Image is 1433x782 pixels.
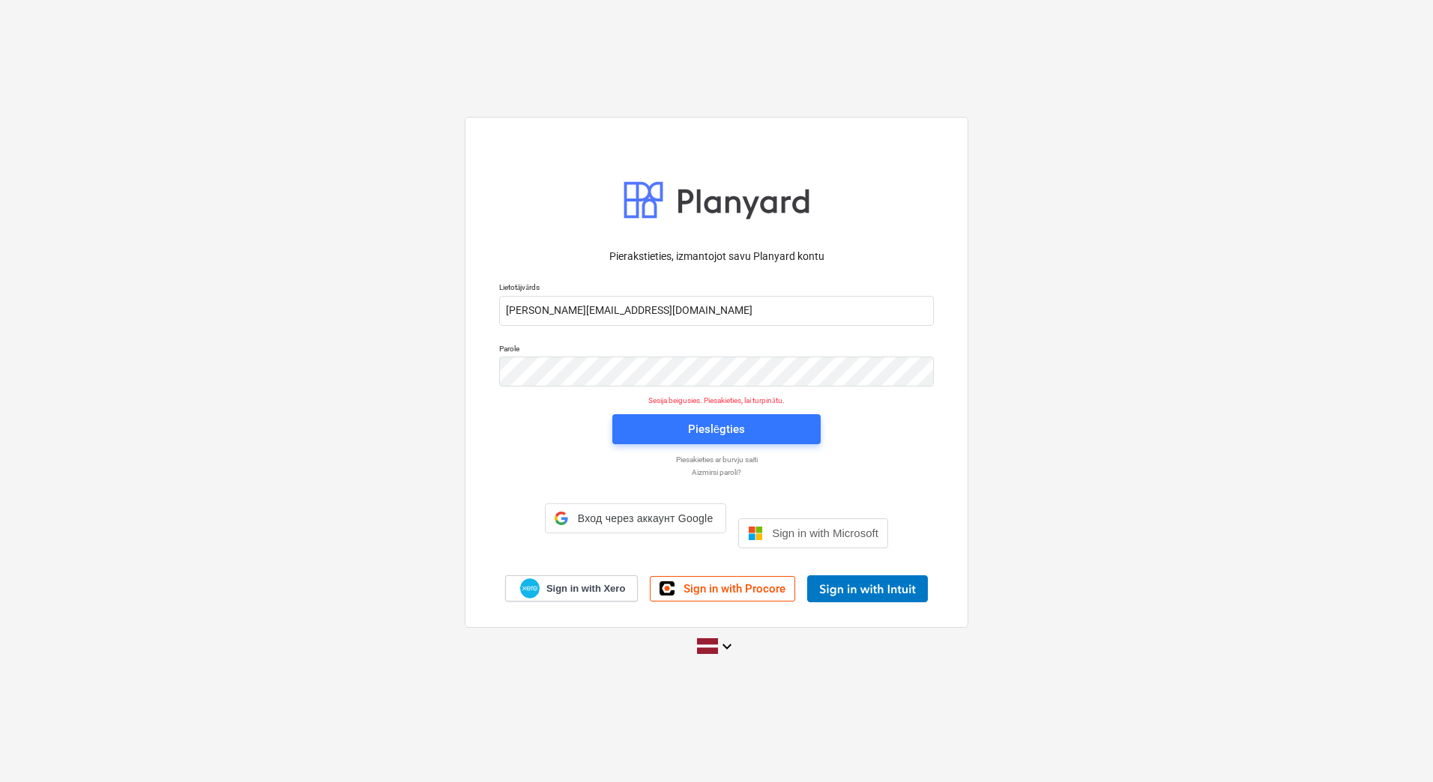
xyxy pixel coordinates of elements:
[499,282,934,295] p: Lietotājvārds
[574,512,716,524] span: Вход через аккаунт Google
[684,582,785,595] span: Sign in with Procore
[688,419,745,439] div: Pieslēgties
[537,532,734,565] iframe: Кнопка "Войти с аккаунтом Google"
[490,395,943,405] p: Sesija beigusies. Piesakieties, lai turpinātu.
[499,249,934,264] p: Pierakstieties, izmantojot savu Planyard kontu
[772,527,878,539] span: Sign in with Microsoft
[546,582,625,595] span: Sign in with Xero
[505,575,639,601] a: Sign in with Xero
[650,576,795,601] a: Sign in with Procore
[748,526,763,541] img: Microsoft logo
[612,414,821,444] button: Pieslēgties
[545,503,726,533] div: Вход через аккаунт Google
[492,455,941,464] a: Piesakieties ar burvju saiti
[520,578,540,598] img: Xero logo
[499,344,934,357] p: Parole
[499,296,934,326] input: Lietotājvārds
[492,467,941,477] a: Aizmirsi paroli?
[718,637,736,655] i: keyboard_arrow_down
